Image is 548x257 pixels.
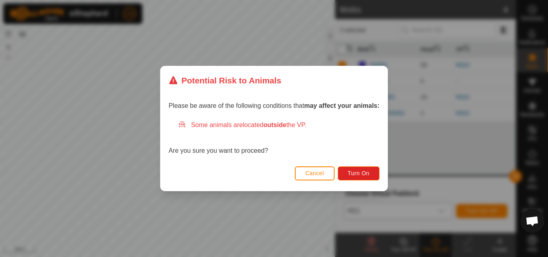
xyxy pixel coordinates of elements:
[295,166,335,180] button: Cancel
[168,74,281,87] div: Potential Risk to Animals
[305,170,324,176] span: Cancel
[520,209,544,233] div: Open chat
[264,121,286,128] strong: outside
[304,102,380,109] strong: may affect your animals:
[168,102,380,109] span: Please be aware of the following conditions that
[168,120,380,156] div: Are you sure you want to proceed?
[348,170,369,176] span: Turn On
[243,121,306,128] span: located the VP.
[338,166,380,180] button: Turn On
[178,120,380,130] div: Some animals are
